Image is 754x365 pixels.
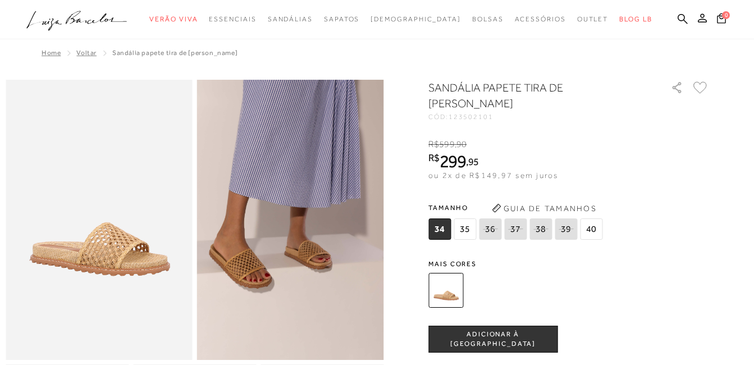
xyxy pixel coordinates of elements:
[268,15,313,23] span: Sandálias
[515,15,566,23] span: Acessórios
[428,139,439,149] i: R$
[197,80,384,360] img: image
[440,151,466,171] span: 299
[515,9,566,30] a: noSubCategoriesText
[149,15,198,23] span: Verão Viva
[722,11,730,19] span: 0
[428,171,558,180] span: ou 2x de R$149,97 sem juros
[529,218,552,240] span: 38
[324,15,359,23] span: Sapatos
[268,9,313,30] a: noSubCategoriesText
[209,9,256,30] a: noSubCategoriesText
[468,156,479,167] span: 95
[428,80,639,111] h1: SANDÁLIA PAPETE TIRA DE [PERSON_NAME]
[619,15,652,23] span: BLOG LB
[472,9,504,30] a: noSubCategoriesText
[428,113,653,120] div: CÓD:
[42,49,61,57] a: Home
[112,49,237,57] span: SANDÁLIA PAPETE TIRA DE [PERSON_NAME]
[580,218,602,240] span: 40
[455,139,467,149] i: ,
[555,218,577,240] span: 39
[504,218,527,240] span: 37
[619,9,652,30] a: BLOG LB
[428,261,709,267] span: Mais cores
[439,139,454,149] span: 599
[449,113,493,121] span: 123502101
[6,80,193,360] img: image
[209,15,256,23] span: Essenciais
[149,9,198,30] a: noSubCategoriesText
[714,12,729,28] button: 0
[472,15,504,23] span: Bolsas
[76,49,97,57] a: Voltar
[429,330,557,349] span: ADICIONAR À [GEOGRAPHIC_DATA]
[428,218,451,240] span: 34
[428,153,440,163] i: R$
[577,15,609,23] span: Outlet
[454,218,476,240] span: 35
[371,15,461,23] span: [DEMOGRAPHIC_DATA]
[577,9,609,30] a: noSubCategoriesText
[428,273,463,308] img: SANDÁLIA PAPETE TIRA DE RÁFIA BEGE
[466,157,479,167] i: ,
[479,218,501,240] span: 36
[324,9,359,30] a: noSubCategoriesText
[456,139,467,149] span: 90
[488,199,600,217] button: Guia de Tamanhos
[371,9,461,30] a: noSubCategoriesText
[428,326,557,353] button: ADICIONAR À [GEOGRAPHIC_DATA]
[428,199,605,216] span: Tamanho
